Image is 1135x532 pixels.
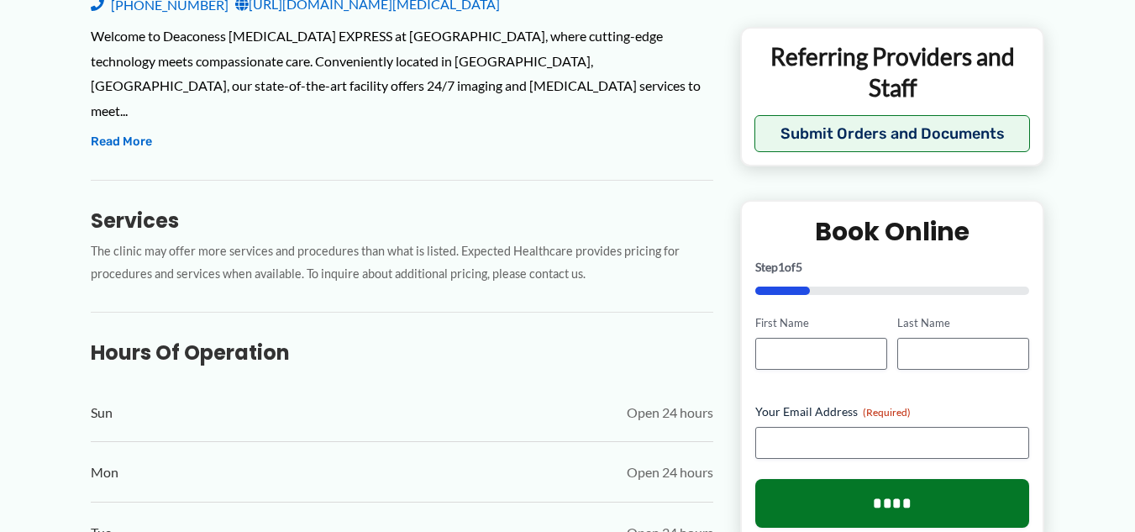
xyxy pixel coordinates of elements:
[863,405,911,418] span: (Required)
[627,400,713,425] span: Open 24 hours
[778,260,785,274] span: 1
[91,24,713,124] div: Welcome to Deaconess [MEDICAL_DATA] EXPRESS at [GEOGRAPHIC_DATA], where cutting-edge technology m...
[91,340,713,366] h3: Hours of Operation
[755,315,887,331] label: First Name
[91,460,118,485] span: Mon
[754,41,1031,103] p: Referring Providers and Staff
[755,215,1030,248] h2: Book Online
[755,403,1030,419] label: Your Email Address
[91,132,152,152] button: Read More
[627,460,713,485] span: Open 24 hours
[91,400,113,425] span: Sun
[91,208,713,234] h3: Services
[91,240,713,286] p: The clinic may offer more services and procedures than what is listed. Expected Healthcare provid...
[755,261,1030,273] p: Step of
[754,115,1031,152] button: Submit Orders and Documents
[897,315,1029,331] label: Last Name
[796,260,802,274] span: 5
